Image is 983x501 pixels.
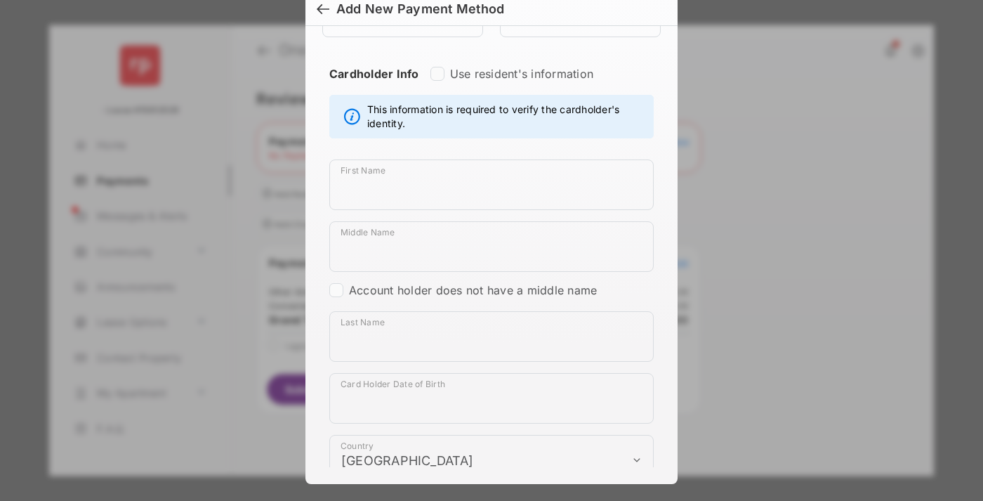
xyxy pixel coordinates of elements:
label: Use resident's information [450,67,593,81]
div: payment_method_screening[postal_addresses][country] [329,435,654,486]
strong: Cardholder Info [329,67,419,106]
label: Account holder does not have a middle name [349,283,597,297]
span: This information is required to verify the cardholder's identity. [367,103,646,131]
div: Add New Payment Method [336,1,504,17]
